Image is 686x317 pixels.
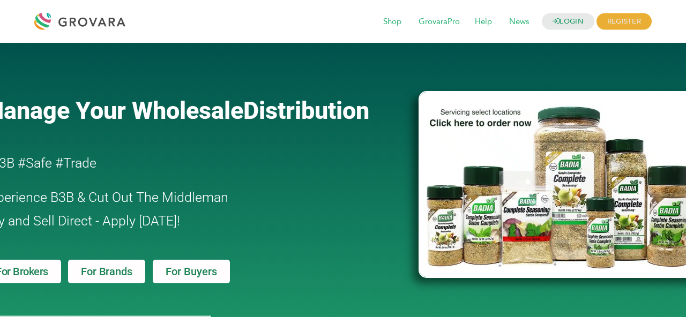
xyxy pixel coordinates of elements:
[376,16,409,28] a: Shop
[81,266,132,277] span: For Brands
[502,16,536,28] a: News
[153,260,230,283] a: For Buyers
[502,12,536,32] span: News
[376,12,409,32] span: Shop
[467,12,499,32] span: Help
[68,260,145,283] a: For Brands
[411,16,467,28] a: GrovaraPro
[411,12,467,32] span: GrovaraPro
[596,13,652,30] span: REGISTER
[166,266,217,277] span: For Buyers
[243,96,369,125] span: Distribution
[467,16,499,28] a: Help
[542,13,594,30] a: LOGIN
